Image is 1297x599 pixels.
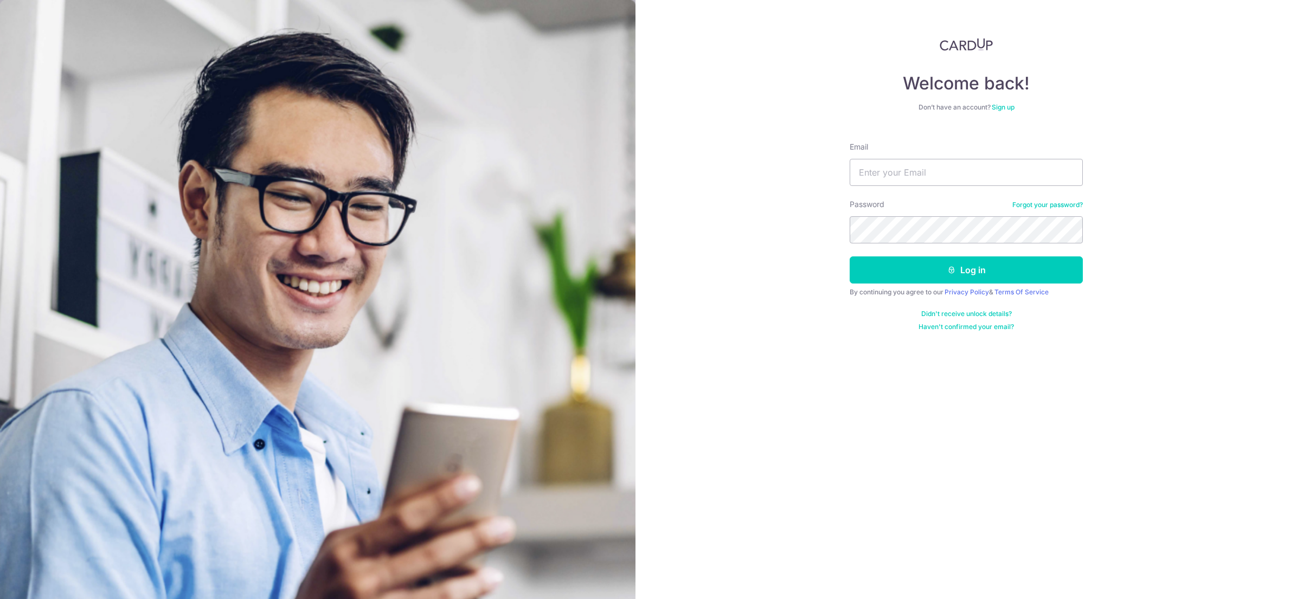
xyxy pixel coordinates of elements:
[940,38,993,51] img: CardUp Logo
[945,288,989,296] a: Privacy Policy
[850,256,1083,284] button: Log in
[850,73,1083,94] h4: Welcome back!
[921,310,1012,318] a: Didn't receive unlock details?
[850,141,868,152] label: Email
[992,103,1015,111] a: Sign up
[850,199,884,210] label: Password
[850,288,1083,297] div: By continuing you agree to our &
[919,323,1014,331] a: Haven't confirmed your email?
[850,159,1083,186] input: Enter your Email
[1012,201,1083,209] a: Forgot your password?
[850,103,1083,112] div: Don’t have an account?
[994,288,1049,296] a: Terms Of Service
